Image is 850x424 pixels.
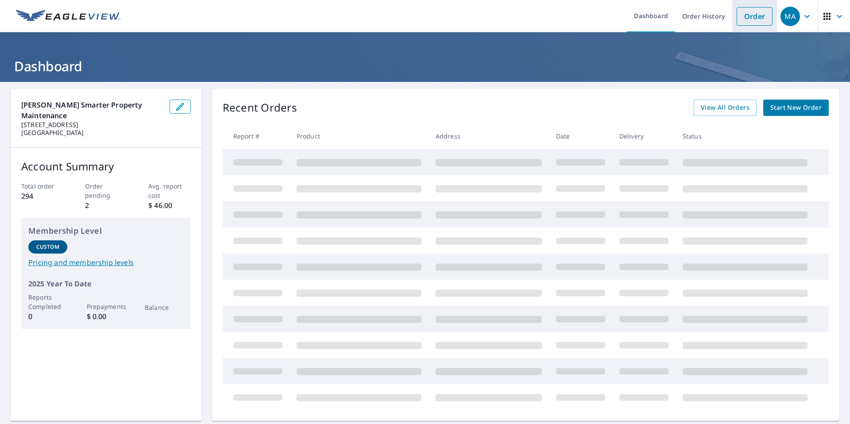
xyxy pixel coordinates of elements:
p: Recent Orders [223,100,297,116]
img: EV Logo [16,10,120,23]
span: View All Orders [701,102,750,113]
th: Date [549,123,612,149]
p: [GEOGRAPHIC_DATA] [21,129,162,137]
p: 2 [85,200,127,211]
th: Product [290,123,429,149]
p: Account Summary [21,158,191,174]
th: Status [676,123,815,149]
a: Start New Order [763,100,829,116]
a: View All Orders [694,100,757,116]
p: $ 0.00 [87,311,126,322]
a: Order [737,7,773,26]
a: Pricing and membership levels [28,257,184,268]
p: Prepayments [87,302,126,311]
th: Address [429,123,549,149]
p: Balance [145,303,184,312]
p: Custom [36,243,59,251]
p: [STREET_ADDRESS] [21,121,162,129]
p: Avg. report cost [148,181,191,200]
p: Order pending [85,181,127,200]
p: Reports Completed [28,293,67,311]
p: Total order [21,181,64,191]
p: [PERSON_NAME] Smarter Property Maintenance [21,100,162,121]
p: Membership Level [28,225,184,237]
p: 2025 Year To Date [28,278,184,289]
p: 294 [21,191,64,201]
span: Start New Order [770,102,822,113]
th: Report # [223,123,290,149]
p: $ 46.00 [148,200,191,211]
p: 0 [28,311,67,322]
h1: Dashboard [11,57,839,75]
th: Delivery [612,123,676,149]
div: MA [780,7,800,26]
